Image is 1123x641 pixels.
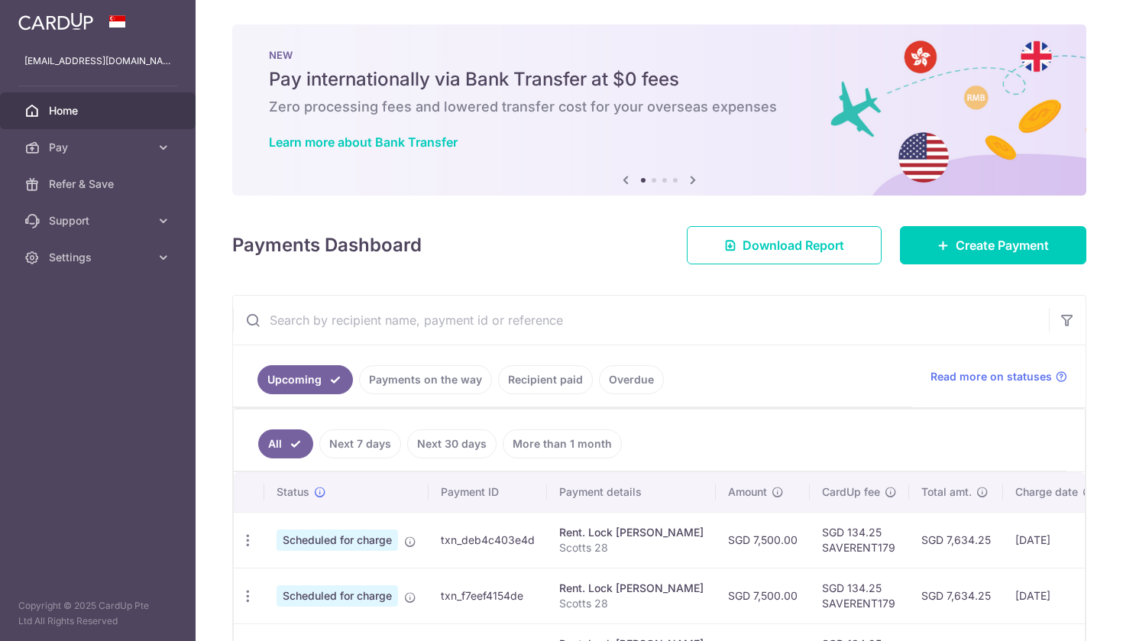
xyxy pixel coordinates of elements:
[909,512,1003,568] td: SGD 7,634.25
[49,176,150,192] span: Refer & Save
[407,429,497,458] a: Next 30 days
[319,429,401,458] a: Next 7 days
[429,472,547,512] th: Payment ID
[1003,512,1107,568] td: [DATE]
[687,226,882,264] a: Download Report
[232,231,422,259] h4: Payments Dashboard
[269,67,1050,92] h5: Pay internationally via Bank Transfer at $0 fees
[810,568,909,623] td: SGD 134.25 SAVERENT179
[269,49,1050,61] p: NEW
[277,484,309,500] span: Status
[930,369,1052,384] span: Read more on statuses
[257,365,353,394] a: Upcoming
[599,365,664,394] a: Overdue
[49,250,150,265] span: Settings
[232,24,1086,196] img: Bank transfer banner
[728,484,767,500] span: Amount
[810,512,909,568] td: SGD 134.25 SAVERENT179
[49,213,150,228] span: Support
[930,369,1067,384] a: Read more on statuses
[900,226,1086,264] a: Create Payment
[277,585,398,607] span: Scheduled for charge
[743,236,844,254] span: Download Report
[822,484,880,500] span: CardUp fee
[716,568,810,623] td: SGD 7,500.00
[559,525,704,540] div: Rent. Lock [PERSON_NAME]
[49,140,150,155] span: Pay
[956,236,1049,254] span: Create Payment
[559,540,704,555] p: Scotts 28
[277,529,398,551] span: Scheduled for charge
[547,472,716,512] th: Payment details
[909,568,1003,623] td: SGD 7,634.25
[1003,568,1107,623] td: [DATE]
[503,429,622,458] a: More than 1 month
[359,365,492,394] a: Payments on the way
[716,512,810,568] td: SGD 7,500.00
[429,568,547,623] td: txn_f7eef4154de
[18,12,93,31] img: CardUp
[559,581,704,596] div: Rent. Lock [PERSON_NAME]
[921,484,972,500] span: Total amt.
[49,103,150,118] span: Home
[258,429,313,458] a: All
[233,296,1049,345] input: Search by recipient name, payment id or reference
[24,53,171,69] p: [EMAIL_ADDRESS][DOMAIN_NAME]
[559,596,704,611] p: Scotts 28
[1015,484,1078,500] span: Charge date
[269,134,458,150] a: Learn more about Bank Transfer
[429,512,547,568] td: txn_deb4c403e4d
[269,98,1050,116] h6: Zero processing fees and lowered transfer cost for your overseas expenses
[498,365,593,394] a: Recipient paid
